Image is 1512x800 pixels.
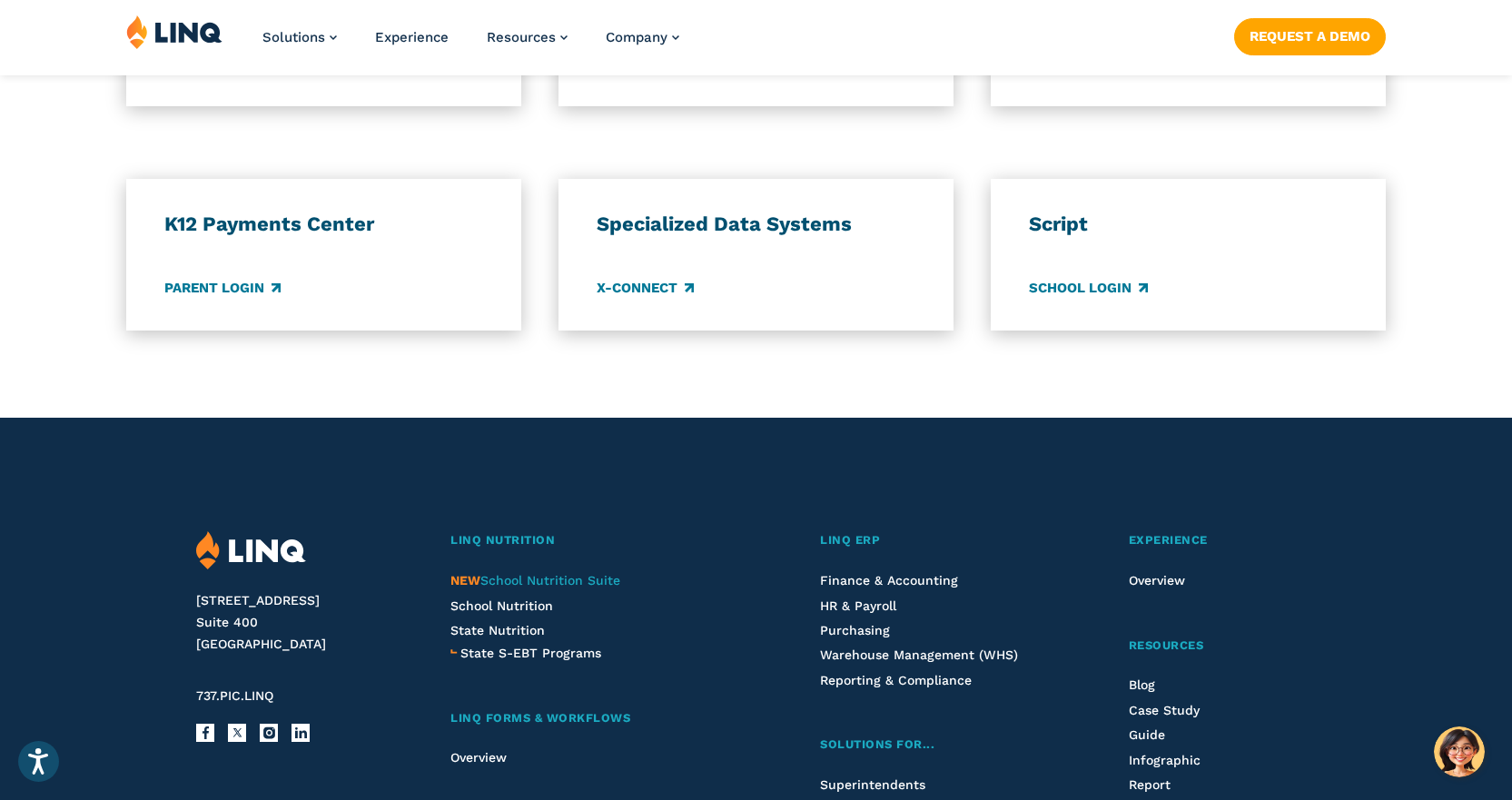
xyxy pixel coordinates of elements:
[450,750,507,765] a: Overview
[606,29,679,45] a: Company
[450,598,553,613] a: School Nutrition
[1029,278,1148,298] a: School Login
[1434,726,1485,777] button: Hello, have a question? Let’s chat.
[820,777,925,792] a: Superintendents
[1129,777,1171,792] a: Report
[1234,18,1386,54] a: Request a Demo
[597,212,915,237] h3: Specialized Data Systems
[450,711,630,725] span: LINQ Forms & Workflows
[450,623,545,637] a: State Nutrition
[262,15,679,74] nav: Primary Navigation
[1234,15,1386,54] nav: Button Navigation
[1129,573,1185,588] a: Overview
[1129,637,1316,656] a: Resources
[228,724,246,742] a: X
[1129,533,1208,547] span: Experience
[292,724,310,742] a: LinkedIn
[820,533,880,547] span: LINQ ERP
[196,688,273,703] span: 737.PIC.LINQ
[1029,212,1348,237] h3: Script
[820,647,1018,662] a: Warehouse Management (WHS)
[606,29,667,45] span: Company
[450,573,480,588] span: NEW
[375,29,449,45] a: Experience
[1129,531,1316,550] a: Experience
[1129,753,1201,767] a: Infographic
[460,646,601,660] span: State S-EBT Programs
[450,533,555,547] span: LINQ Nutrition
[450,531,736,550] a: LINQ Nutrition
[196,531,306,570] img: LINQ | K‑12 Software
[820,623,890,637] a: Purchasing
[820,598,896,613] a: HR & Payroll
[260,724,278,742] a: Instagram
[262,29,337,45] a: Solutions
[164,212,483,237] h3: K12 Payments Center
[450,573,620,588] span: School Nutrition Suite
[196,724,214,742] a: Facebook
[164,278,281,298] a: Parent Login
[126,15,222,49] img: LINQ | K‑12 Software
[460,643,601,663] a: State S-EBT Programs
[1129,703,1200,717] a: Case Study
[450,709,736,728] a: LINQ Forms & Workflows
[820,531,1045,550] a: LINQ ERP
[450,573,620,588] a: NEWSchool Nutrition Suite
[487,29,556,45] span: Resources
[1129,638,1204,652] span: Resources
[196,590,412,655] address: [STREET_ADDRESS] Suite 400 [GEOGRAPHIC_DATA]
[1129,677,1155,692] a: Blog
[820,573,958,588] a: Finance & Accounting
[597,278,694,298] a: X-Connect
[487,29,568,45] a: Resources
[262,29,325,45] span: Solutions
[1129,727,1165,742] a: Guide
[820,673,972,687] a: Reporting & Compliance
